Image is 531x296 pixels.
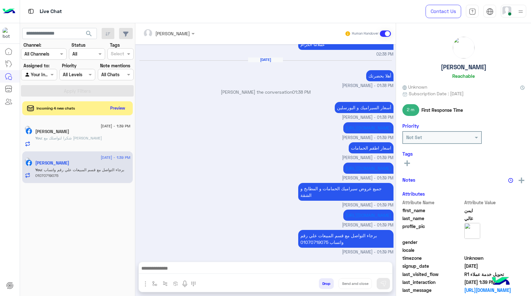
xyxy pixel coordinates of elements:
img: picture [25,126,30,131]
img: picture [25,158,30,163]
p: 24/8/2025, 1:39 PM [343,163,393,174]
img: Facebook [26,160,32,166]
img: Facebook [26,128,32,134]
span: You [35,136,42,140]
img: make a call [191,281,196,286]
span: signup_date [402,263,463,269]
img: hulul-logo.png [490,271,512,293]
h6: Notes [402,177,415,183]
span: search [85,30,93,37]
span: profile_pic [402,223,463,238]
p: [PERSON_NAME] the conversation [138,89,393,95]
span: 02:38 PM [376,51,393,57]
span: غالي [464,215,525,222]
span: You [35,167,42,172]
h6: Attributes [402,191,425,197]
a: [URL][DOMAIN_NAME] [464,287,525,293]
p: 24/8/2025, 1:38 PM [366,70,393,81]
p: 24/8/2025, 1:39 PM [343,122,393,133]
img: send attachment [142,280,149,288]
span: 01:38 PM [292,89,311,95]
span: timezone [402,255,463,261]
span: [PERSON_NAME] - 01:38 PM [342,83,393,89]
span: locale [402,247,463,253]
span: First Response Time [421,107,463,113]
label: Tags [110,42,120,48]
button: Send and close [339,278,372,289]
h5: Hadeer Yousif [35,129,69,134]
span: [PERSON_NAME] - 01:39 PM [342,202,393,208]
div: Select [110,50,124,58]
a: [URL][DOMAIN_NAME] [346,212,391,218]
label: Assigned to: [24,62,50,69]
p: 24/8/2025, 1:39 PM [298,183,393,201]
span: last_visited_flow [402,271,463,278]
p: 24/8/2025, 1:39 PM [298,230,393,248]
button: select flow [150,278,160,289]
span: last_interaction [402,279,463,286]
button: Drop [319,278,334,289]
label: Status [71,42,85,48]
span: ايمن [464,207,525,214]
img: 322208621163248 [3,28,14,39]
span: Attribute Value [464,199,525,206]
span: شكرا لتواصلك مع احمد السلاب [42,136,102,140]
img: userImage [502,6,511,15]
span: [DATE] - 1:39 PM [101,155,130,160]
span: Subscription Date : [DATE] [409,90,464,97]
small: Human Handover [352,31,379,36]
span: gender [402,239,463,246]
a: Contact Us [426,5,461,18]
img: tab [27,7,35,15]
h5: [PERSON_NAME] [441,64,487,71]
span: [PERSON_NAME] - 01:39 PM [342,135,393,141]
span: 2 m [402,104,419,116]
span: 2025-08-24T10:39:33.6290843Z [464,279,525,286]
span: Unknown [464,255,525,261]
img: tab [469,8,476,15]
span: first_name [402,207,463,214]
img: send message [380,280,386,287]
button: create order [171,278,181,289]
img: notes [508,178,513,183]
span: Incoming 4 new chats [37,105,75,111]
span: [PERSON_NAME] - 01:39 PM [342,249,393,255]
img: picture [453,37,474,58]
img: Logo [3,5,15,18]
span: Attribute Name [402,199,463,206]
img: add [519,178,524,183]
button: search [81,28,97,42]
span: last_message [402,287,463,293]
p: 24/8/2025, 1:39 PM [343,210,393,221]
h6: [DATE] [248,57,283,62]
p: 24/8/2025, 1:39 PM [349,142,393,153]
span: برجاء التواصل مع قسم المبيعات علي رقم واتساب 01070719075 [35,167,124,178]
a: [URL][DOMAIN_NAME] [346,165,391,171]
h6: Priority [402,123,419,129]
button: Trigger scenario [160,278,171,289]
a: tab [466,5,479,18]
img: select flow [152,281,157,286]
span: [PERSON_NAME] - 01:38 PM [342,115,393,121]
span: 2025-08-22T23:32:39.661Z [464,263,525,269]
span: [DATE] - 1:39 PM [101,123,130,129]
label: Channel: [24,42,41,48]
img: send voice note [181,280,189,288]
button: Apply Filters [21,85,134,97]
p: Live Chat [40,7,62,16]
span: [PERSON_NAME] - 01:39 PM [342,222,393,228]
span: null [464,239,525,246]
span: null [464,247,525,253]
span: تحويل خدمة عملاء R1 [464,271,525,278]
h5: ايمن غالي [35,160,69,166]
button: Preview [108,104,128,113]
span: [PERSON_NAME] - 01:39 PM [342,175,393,181]
h6: Tags [402,151,525,157]
img: profile [517,8,525,16]
img: Trigger scenario [163,281,168,286]
span: last_name [402,215,463,222]
img: picture [464,223,480,239]
span: Unknown [402,84,427,90]
a: [URL][DOMAIN_NAME] [346,125,391,131]
label: Priority [62,62,77,69]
